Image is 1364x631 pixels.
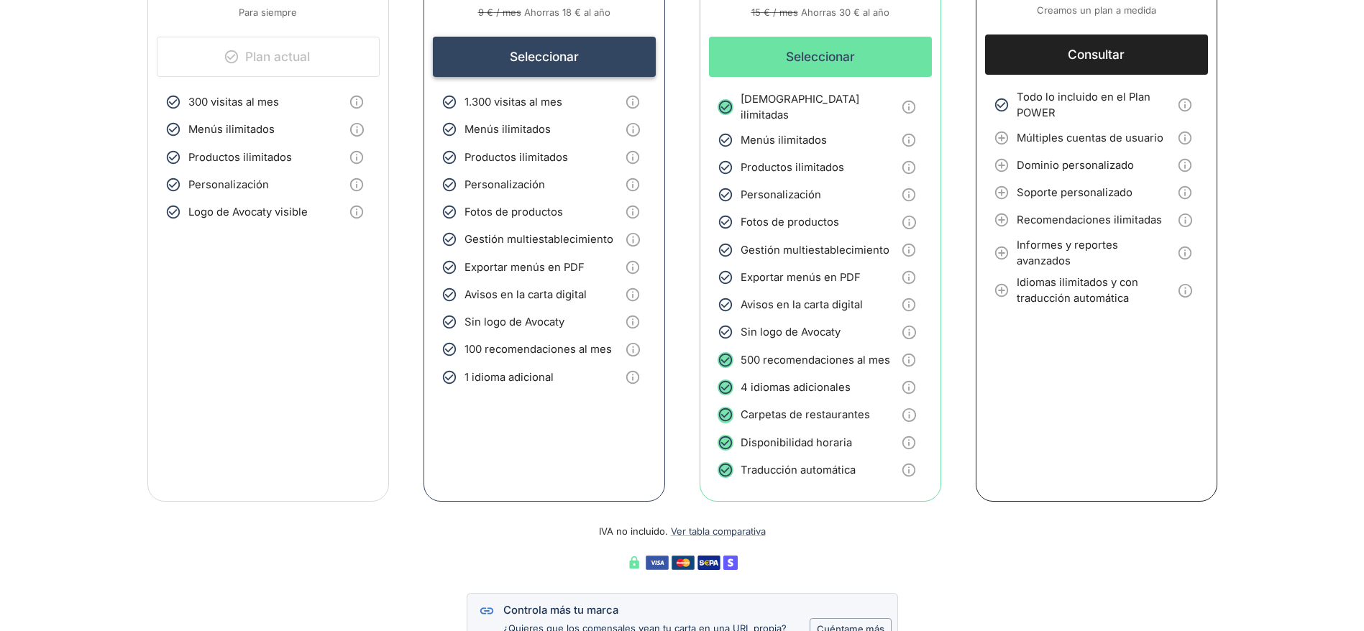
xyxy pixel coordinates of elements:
[1171,206,1199,234] button: Info
[464,314,620,330] span: Sin logo de Avocaty
[895,456,923,484] button: Info
[619,226,646,253] button: Info
[464,177,620,193] span: Personalización
[188,121,344,137] span: Menús ilimitados
[464,369,620,385] span: 1 idioma adicional
[188,94,344,110] span: 300 visitas al mes
[343,116,370,143] button: Info
[646,556,669,570] img: Visa
[985,34,1208,75] button: Consultar
[895,401,923,428] button: Info
[619,171,646,198] button: Info
[619,116,646,143] button: Info
[188,177,344,193] span: Personalización
[709,6,932,19] p: Ahorras 30 € al año
[741,379,896,395] span: 4 idiomas adicionales
[741,242,896,258] span: Gestión multiestablecimiento
[741,297,896,313] span: Avisos en la carta digital
[1171,152,1199,179] button: Info
[895,93,923,121] button: Info
[157,6,380,19] p: Para siempre
[464,287,620,303] span: Avisos en la carta digital
[895,318,923,346] button: Info
[1017,130,1172,146] span: Múltiples cuentas de usuario
[723,556,738,570] img: Stripe
[619,364,646,391] button: Info
[741,270,896,285] span: Exportar menús en PDF
[895,291,923,318] button: Info
[1017,275,1172,307] span: Idiomas ilimitados y con traducción automática
[343,171,370,198] button: Info
[895,429,923,456] button: Info
[751,6,798,18] span: 15 € / mes
[1017,212,1172,228] span: Recomendaciones ilimitadas
[188,149,344,165] span: Productos ilimitados
[1017,185,1172,201] span: Soporte personalizado
[895,346,923,374] button: Info
[343,198,370,226] button: Info
[895,208,923,236] button: Info
[1171,179,1199,206] button: Info
[464,149,620,165] span: Productos ilimitados
[503,602,787,618] div: Controla más tu marca
[619,144,646,171] button: Info
[343,88,370,116] button: Info
[619,281,646,308] button: Info
[619,308,646,336] button: Info
[1171,277,1199,304] button: Info
[1171,91,1199,119] button: Info
[1017,237,1172,270] span: Informes y reportes avanzados
[464,259,620,275] span: Exportar menús en PDF
[433,6,656,19] p: Ahorras 18 € al año
[1017,157,1172,173] span: Dominio personalizado
[895,264,923,291] button: Info
[895,181,923,208] button: Info
[895,126,923,154] button: Info
[619,198,646,226] button: Info
[464,121,620,137] span: Menús ilimitados
[741,352,896,368] span: 500 recomendaciones al mes
[464,204,620,220] span: Fotos de productos
[1171,124,1199,152] button: Info
[343,144,370,171] button: Info
[741,462,896,478] span: Traducción automática
[433,37,656,77] button: Seleccionar
[709,37,932,77] button: Seleccionar
[672,556,695,570] img: Mastercard
[985,4,1208,17] p: Creamos un plan a medida
[741,187,896,203] span: Personalización
[188,204,344,220] span: Logo de Avocaty visible
[1017,89,1172,121] span: Todo lo incluido en el Plan POWER
[478,6,521,18] span: 9 € / mes
[1171,239,1199,267] button: Info
[741,324,896,340] span: Sin logo de Avocaty
[741,407,896,423] span: Carpetas de restaurantes
[147,502,1217,538] p: IVA no incluido.
[464,231,620,247] span: Gestión multiestablecimiento
[619,254,646,281] button: Info
[741,160,896,175] span: Productos ilimitados
[741,214,896,230] span: Fotos de productos
[895,154,923,181] button: Info
[895,374,923,401] button: Info
[464,94,620,110] span: 1.300 visitas al mes
[741,435,896,451] span: Disponibilidad horaria
[671,525,766,537] a: Ver tabla comparativa
[741,91,896,124] span: [DEMOGRAPHIC_DATA] ilimitadas
[619,88,646,116] button: Info
[895,236,923,264] button: Info
[619,336,646,363] button: Info
[741,132,896,148] span: Menús ilimitados
[464,341,620,357] span: 100 recomendaciones al mes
